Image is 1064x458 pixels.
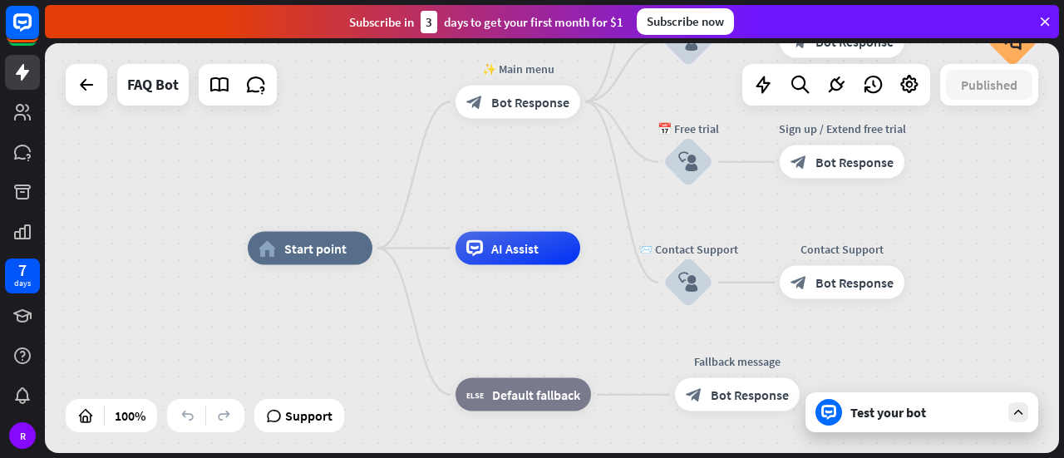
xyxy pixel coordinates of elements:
span: Bot Response [815,154,894,170]
div: days [14,278,31,289]
div: 7 [18,263,27,278]
i: block_fallback [466,387,484,403]
a: 7 days [5,259,40,293]
span: Bot Response [491,93,569,110]
span: Bot Response [815,274,894,291]
div: Fallback message [663,353,812,370]
button: Open LiveChat chat widget [13,7,63,57]
div: Contact Support [767,241,917,258]
div: 📨 Contact Support [638,241,738,258]
i: block_bot_response [791,154,807,170]
div: Sign up / Extend free trial [767,121,917,137]
i: home_2 [259,240,276,257]
div: Subscribe now [637,8,734,35]
span: Default fallback [492,387,580,403]
span: Support [285,402,332,429]
span: AI Assist [491,240,539,257]
span: Bot Response [711,387,789,403]
div: 3 [421,11,437,33]
i: block_bot_response [791,274,807,291]
i: block_bot_response [466,93,483,110]
button: Published [946,70,1032,100]
i: block_bot_response [686,387,702,403]
div: FAQ Bot [127,64,179,106]
span: Start point [284,240,347,257]
div: Test your bot [850,404,1000,421]
i: block_user_input [678,273,698,293]
div: Subscribe in days to get your first month for $1 [349,11,623,33]
div: R [9,422,36,449]
i: block_user_input [678,152,698,172]
div: ✨ Main menu [443,60,593,76]
div: 100% [110,402,150,429]
div: 📅 Free trial [638,121,738,137]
